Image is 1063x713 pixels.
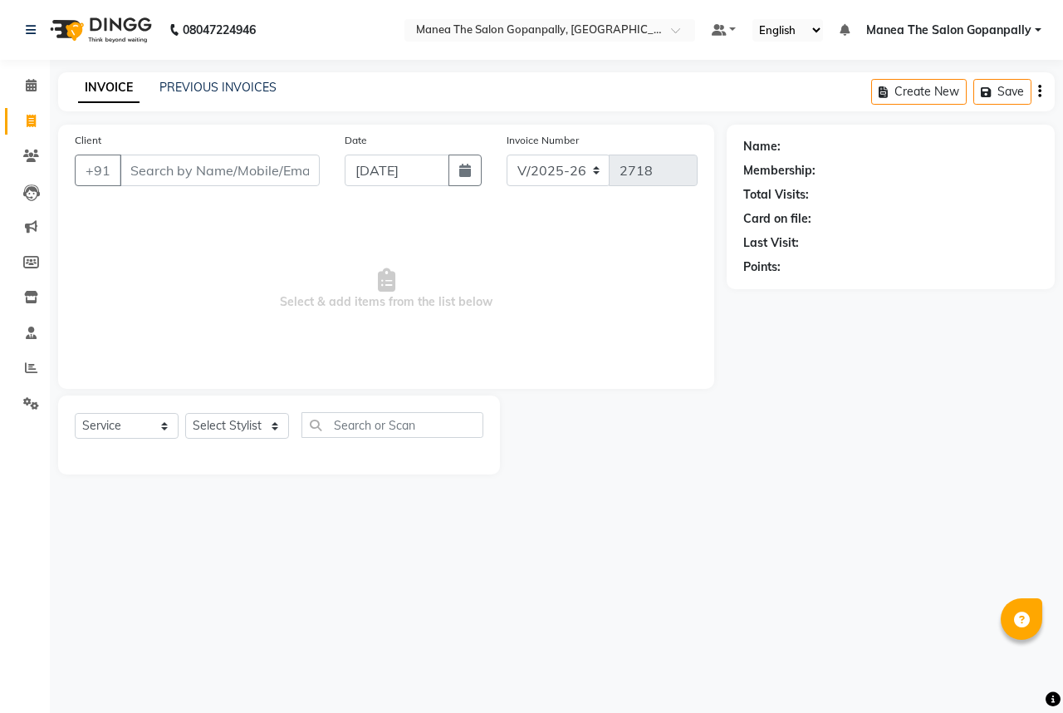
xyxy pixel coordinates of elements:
button: Create New [871,79,967,105]
div: Total Visits: [743,186,809,204]
span: Manea The Salon Gopanpally [866,22,1031,39]
label: Invoice Number [507,133,579,148]
img: logo [42,7,156,53]
div: Last Visit: [743,234,799,252]
a: PREVIOUS INVOICES [159,80,277,95]
button: Save [973,79,1031,105]
span: Select & add items from the list below [75,206,698,372]
b: 08047224946 [183,7,256,53]
button: +91 [75,155,121,186]
div: Name: [743,138,781,155]
label: Client [75,133,101,148]
iframe: chat widget [993,647,1046,696]
input: Search or Scan [301,412,483,438]
label: Date [345,133,367,148]
div: Card on file: [743,210,811,228]
div: Membership: [743,162,816,179]
div: Points: [743,258,781,276]
a: INVOICE [78,73,140,103]
input: Search by Name/Mobile/Email/Code [120,155,320,186]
